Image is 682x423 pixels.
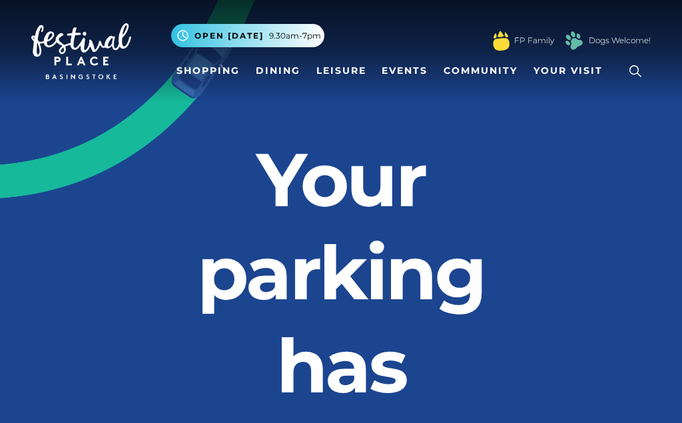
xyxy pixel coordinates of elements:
a: FP Family [514,35,554,47]
a: Your Visit [528,59,615,83]
a: Community [438,59,523,83]
img: Festival Place Logo [31,23,131,79]
a: Shopping [171,59,245,83]
span: 9.30am-7pm [269,30,321,42]
a: Leisure [311,59,372,83]
a: Events [376,59,433,83]
button: Open [DATE] 9.30am-7pm [171,24,324,47]
span: Your Visit [533,64,603,78]
a: Dogs Welcome! [589,35,651,47]
a: Dining [250,59,306,83]
span: Open [DATE] [194,30,264,42]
